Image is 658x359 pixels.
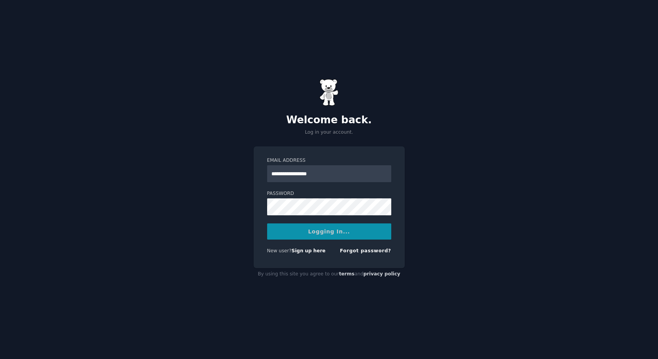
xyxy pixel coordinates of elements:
[267,190,391,197] label: Password
[291,248,325,253] a: Sign up here
[340,248,391,253] a: Forgot password?
[254,129,405,136] p: Log in your account.
[267,248,292,253] span: New user?
[320,79,339,106] img: Gummy Bear
[267,157,391,164] label: Email Address
[339,271,354,277] a: terms
[254,268,405,280] div: By using this site you agree to our and
[363,271,401,277] a: privacy policy
[254,114,405,126] h2: Welcome back.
